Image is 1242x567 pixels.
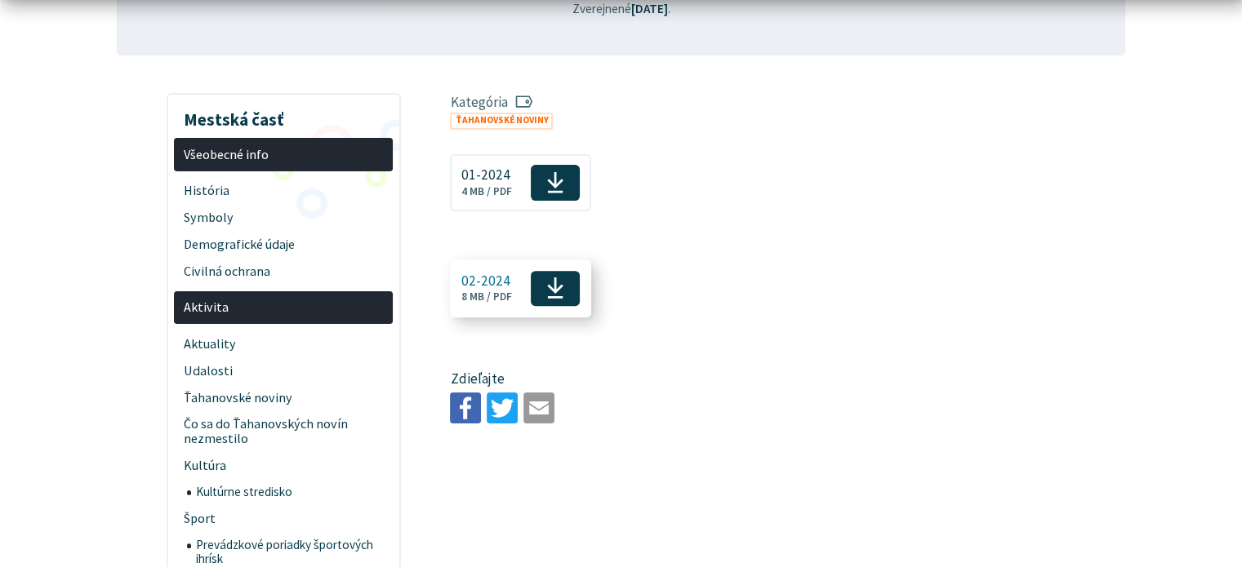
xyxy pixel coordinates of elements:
span: Kultúra [184,453,384,480]
span: Aktivita [184,295,384,321]
span: Aktuality [184,330,384,357]
a: Ťahanovské noviny [174,384,393,411]
a: Kultúra [174,453,393,480]
a: Aktuality [174,330,393,357]
span: 02-2024 [461,273,512,289]
span: Kultúrne stredisko [196,480,384,506]
a: Ťahanovské noviny [450,113,553,130]
span: 8 MB / PDF [461,290,512,304]
span: Šport [184,505,384,532]
a: 01-20244 MB / PDF [450,154,590,211]
span: Všeobecné info [184,141,384,168]
img: Zdieľať e-mailom [523,392,554,423]
h3: Mestská časť [174,98,393,132]
a: Šport [174,505,393,532]
span: História [184,177,384,204]
img: Zdieľať na Facebooku [450,392,481,423]
a: Symboly [174,204,393,231]
span: 01-2024 [461,167,512,183]
span: 4 MB / PDF [461,184,512,198]
img: Zdieľať na Twitteri [487,392,518,423]
span: Demografické údaje [184,231,384,258]
a: Civilná ochrana [174,258,393,285]
p: Zdieľajte [450,369,1001,390]
a: 02-20248 MB / PDF [450,259,590,317]
span: Symboly [184,204,384,231]
a: Udalosti [174,357,393,384]
a: Čo sa do Ťahanovských novín nezmestilo [174,411,393,453]
a: Demografické údaje [174,231,393,258]
a: Kultúrne stredisko [187,480,394,506]
a: História [174,177,393,204]
a: Všeobecné info [174,138,393,171]
span: Čo sa do Ťahanovských novín nezmestilo [184,411,384,453]
span: Ťahanovské noviny [184,384,384,411]
span: Udalosti [184,357,384,384]
span: [DATE] [630,1,667,16]
a: Aktivita [174,291,393,325]
span: Kategória [450,93,559,111]
span: Civilná ochrana [184,258,384,285]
